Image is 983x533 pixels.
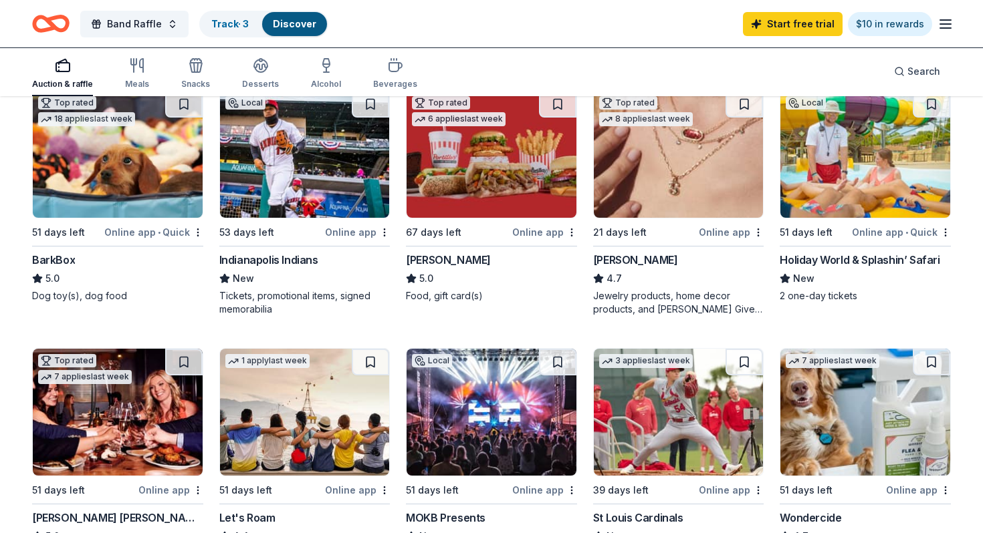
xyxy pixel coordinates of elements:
[593,224,647,240] div: 21 days left
[242,79,279,90] div: Desserts
[107,16,162,32] span: Band Raffle
[158,227,160,238] span: •
[886,482,951,498] div: Online app
[780,224,833,240] div: 51 days left
[412,112,506,126] div: 6 applies last week
[406,510,485,526] div: MOKB Presents
[33,349,203,476] img: Image for Cooper's Hawk Winery and Restaurants
[311,52,341,96] button: Alcohol
[225,354,310,368] div: 1 apply last week
[848,12,932,36] a: $10 in rewards
[33,91,203,218] img: Image for BarkBox
[32,510,203,526] div: [PERSON_NAME] [PERSON_NAME] Winery and Restaurants
[80,11,189,37] button: Band Raffle
[325,224,390,240] div: Online app
[32,79,93,90] div: Auction & raffle
[780,482,833,498] div: 51 days left
[38,112,135,126] div: 18 applies last week
[905,227,908,238] span: •
[125,52,149,96] button: Meals
[407,91,576,218] img: Image for Portillo's
[373,52,417,96] button: Beverages
[512,482,577,498] div: Online app
[786,354,879,368] div: 7 applies last week
[325,482,390,498] div: Online app
[406,252,491,268] div: [PERSON_NAME]
[242,52,279,96] button: Desserts
[220,349,390,476] img: Image for Let's Roam
[373,79,417,90] div: Beverages
[32,482,85,498] div: 51 days left
[793,271,814,287] span: New
[219,482,272,498] div: 51 days left
[412,96,470,110] div: Top rated
[599,354,693,368] div: 3 applies last week
[907,63,940,79] span: Search
[104,224,203,240] div: Online app Quick
[780,510,841,526] div: Wondercide
[699,482,764,498] div: Online app
[780,252,940,268] div: Holiday World & Splashin’ Safari
[786,96,826,110] div: Local
[38,354,96,367] div: Top rated
[406,90,577,303] a: Image for Portillo'sTop rated6 applieslast week67 days leftOnline app[PERSON_NAME]5.0Food, gift c...
[181,79,210,90] div: Snacks
[220,91,390,218] img: Image for Indianapolis Indians
[780,289,951,303] div: 2 one-day tickets
[38,370,132,384] div: 7 applies last week
[32,8,70,39] a: Home
[233,271,254,287] span: New
[273,18,316,29] a: Discover
[219,289,391,316] div: Tickets, promotional items, signed memorabilia
[593,510,683,526] div: St Louis Cardinals
[219,90,391,316] a: Image for Indianapolis IndiansLocal53 days leftOnline appIndianapolis IndiansNewTickets, promotio...
[311,79,341,90] div: Alcohol
[599,112,693,126] div: 8 applies last week
[407,349,576,476] img: Image for MOKB Presents
[593,482,649,498] div: 39 days left
[406,224,461,240] div: 67 days left
[219,252,318,268] div: Indianapolis Indians
[593,90,764,316] a: Image for Kendra ScottTop rated8 applieslast week21 days leftOnline app[PERSON_NAME]4.7Jewelry pr...
[883,58,951,85] button: Search
[219,224,274,240] div: 53 days left
[138,482,203,498] div: Online app
[125,79,149,90] div: Meals
[32,90,203,303] a: Image for BarkBoxTop rated18 applieslast week51 days leftOnline app•QuickBarkBox5.0Dog toy(s), do...
[181,52,210,96] button: Snacks
[512,224,577,240] div: Online app
[593,252,678,268] div: [PERSON_NAME]
[780,90,951,303] a: Image for Holiday World & Splashin’ SafariLocal51 days leftOnline app•QuickHoliday World & Splash...
[607,271,622,287] span: 4.7
[743,12,843,36] a: Start free trial
[852,224,951,240] div: Online app Quick
[38,96,96,110] div: Top rated
[199,11,328,37] button: Track· 3Discover
[412,354,452,367] div: Local
[594,91,764,218] img: Image for Kendra Scott
[594,349,764,476] img: Image for St Louis Cardinals
[32,289,203,303] div: Dog toy(s), dog food
[32,252,75,268] div: BarkBox
[45,271,60,287] span: 5.0
[211,18,249,29] a: Track· 3
[593,289,764,316] div: Jewelry products, home decor products, and [PERSON_NAME] Gives Back event in-store or online (or ...
[780,349,950,476] img: Image for Wondercide
[699,224,764,240] div: Online app
[219,510,276,526] div: Let's Roam
[406,482,459,498] div: 51 days left
[419,271,433,287] span: 5.0
[406,289,577,303] div: Food, gift card(s)
[32,224,85,240] div: 51 days left
[32,52,93,96] button: Auction & raffle
[225,96,265,110] div: Local
[599,96,657,110] div: Top rated
[780,91,950,218] img: Image for Holiday World & Splashin’ Safari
